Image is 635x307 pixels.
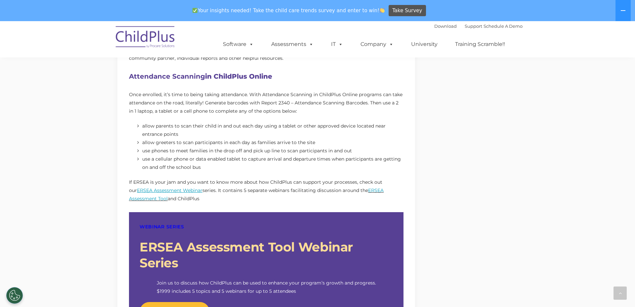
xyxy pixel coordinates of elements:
a: Take Survey [389,5,426,17]
p: Once enrolled, it’s time to being taking attendance. With Attendance Scanning in ChildPlus Online... [129,91,403,115]
img: 👏 [380,8,385,13]
span: Your insights needed! Take the child care trends survey and enter to win! [190,4,388,17]
span: Take Survey [392,5,422,17]
a: Software [216,38,260,51]
li: allow parents to scan their child in and out each day using a tablet or other approved device loc... [142,122,403,138]
p: WEBINAR SERIES [140,223,393,231]
strong: Attendance Scanning [129,72,205,80]
a: Training Scramble!! [448,38,512,51]
a: essment Tool [137,196,168,202]
a: IT [324,38,350,51]
button: Cookies Settings [6,287,23,304]
a: Assessments [265,38,320,51]
a: Support [465,23,482,29]
font: | [434,23,523,29]
img: ChildPlus by Procare Solutions [112,21,179,55]
img: ✅ [192,8,197,13]
a: Company [354,38,400,51]
p: If ERSEA is your jam and you want to know more about how ChildPlus can support your processes, ch... [129,178,403,203]
a: ERSEA Assessment Webinar [137,187,202,193]
p: Join us to discuss how ChildPlus can be used to enhance your program’s growth and progress. $1999... [157,279,376,295]
li: use phones to meet families in the drop off and pick up line to scan participants in and out [142,147,403,155]
a: Download [434,23,457,29]
h2: in ChildPlus Online [129,71,403,82]
a: University [404,38,444,51]
strong: ERSEA Assessment Tool Webinar Series [140,239,353,271]
a: Schedule A Demo [484,23,523,29]
li: use a cellular phone or data enabled tablet to capture arrival and departure times when participa... [142,155,403,172]
li: allow greeters to scan participants in each day as families arrive to the site [142,138,403,147]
